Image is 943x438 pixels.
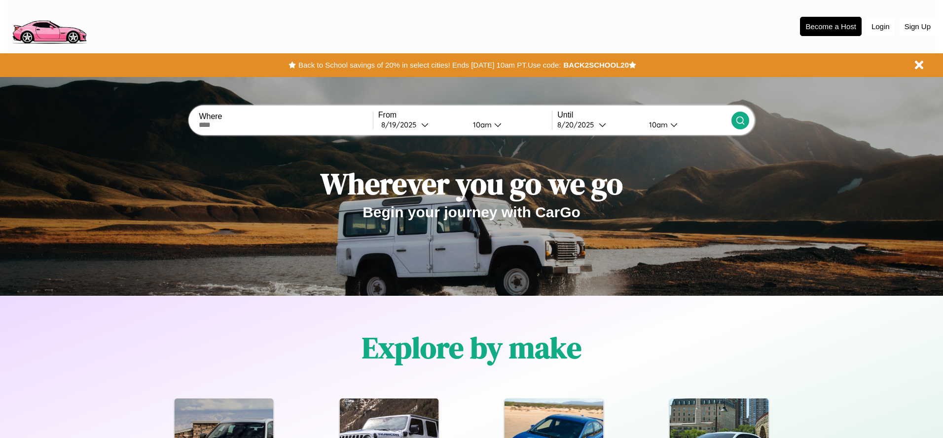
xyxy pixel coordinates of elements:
button: Back to School savings of 20% in select cities! Ends [DATE] 10am PT.Use code: [296,58,563,72]
label: From [378,111,552,119]
button: Become a Host [800,17,862,36]
div: 8 / 20 / 2025 [557,120,599,129]
div: 8 / 19 / 2025 [381,120,421,129]
label: Where [199,112,372,121]
button: 10am [641,119,731,130]
div: 10am [644,120,670,129]
button: Sign Up [900,17,936,36]
b: BACK2SCHOOL20 [563,61,629,69]
button: Login [867,17,895,36]
button: 10am [465,119,552,130]
h1: Explore by make [362,327,581,368]
button: 8/19/2025 [378,119,465,130]
div: 10am [468,120,494,129]
img: logo [7,5,91,46]
label: Until [557,111,731,119]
